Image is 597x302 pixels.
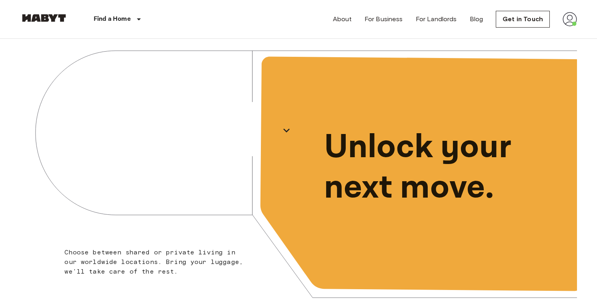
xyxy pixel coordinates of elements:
[496,11,550,28] a: Get in Touch
[20,14,68,22] img: Habyt
[333,14,352,24] a: About
[563,12,577,26] img: avatar
[324,127,564,208] p: Unlock your next move.
[94,14,131,24] p: Find a Home
[365,14,403,24] a: For Business
[416,14,457,24] a: For Landlords
[470,14,483,24] a: Blog
[64,248,248,276] p: Choose between shared or private living in our worldwide locations. Bring your luggage, we'll tak...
